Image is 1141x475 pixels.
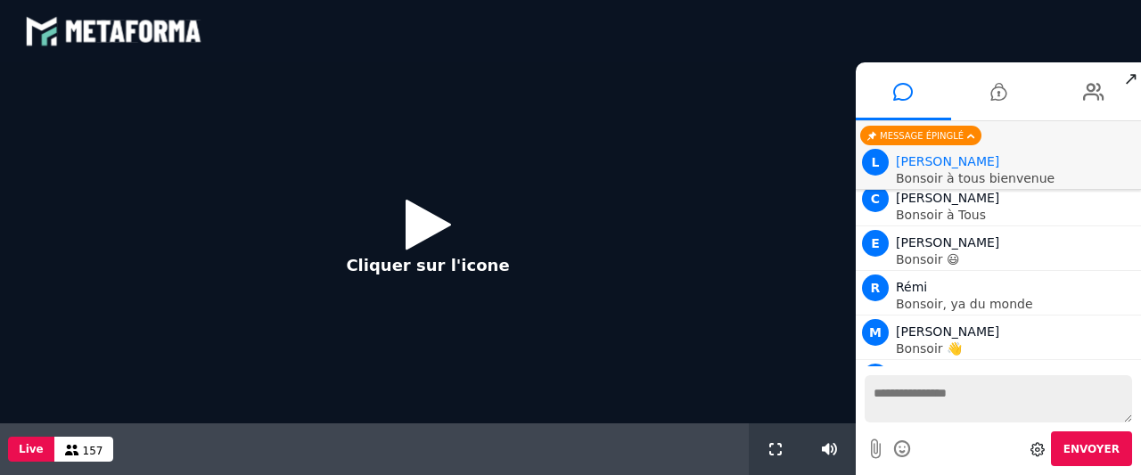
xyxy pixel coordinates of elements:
[862,364,889,390] span: C
[896,209,1137,221] p: Bonsoir à Tous
[83,445,103,457] span: 157
[896,298,1137,310] p: Bonsoir, ya du monde
[328,185,527,300] button: Cliquer sur l'icone
[896,324,999,339] span: [PERSON_NAME]
[896,191,999,205] span: [PERSON_NAME]
[862,319,889,346] span: M
[8,437,54,462] button: Live
[862,230,889,257] span: E
[1051,431,1132,466] button: Envoyer
[1120,62,1141,94] span: ↗
[896,154,999,168] span: Animateur
[896,280,927,294] span: Rémi
[862,274,889,301] span: R
[862,149,889,176] span: L
[896,172,1137,184] p: Bonsoir à tous bienvenue
[896,342,1137,355] p: Bonsoir 👋
[860,126,981,145] div: Message épinglé
[1063,443,1120,455] span: Envoyer
[346,253,509,277] p: Cliquer sur l'icone
[896,235,999,250] span: [PERSON_NAME]
[896,253,1137,266] p: Bonsoir 😃
[862,185,889,212] span: C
